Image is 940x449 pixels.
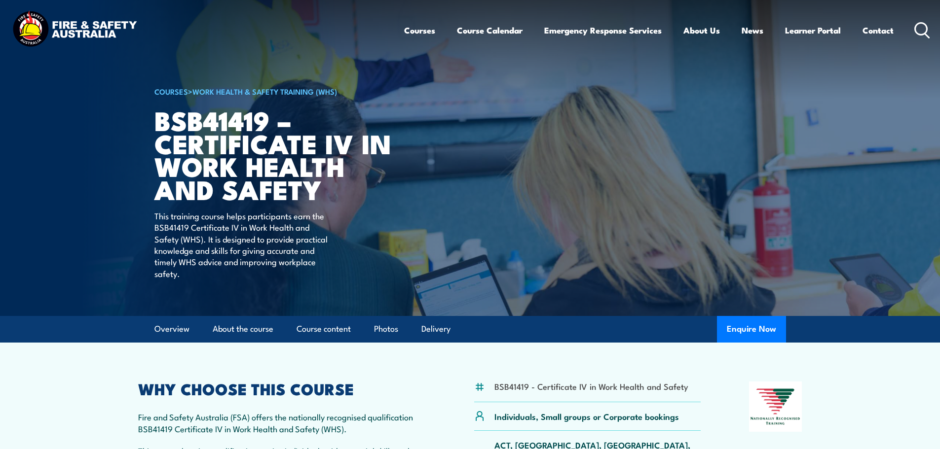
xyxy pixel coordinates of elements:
[863,17,894,43] a: Contact
[154,85,398,97] h6: >
[374,316,398,342] a: Photos
[742,17,763,43] a: News
[154,86,188,97] a: COURSES
[494,380,688,392] li: BSB41419 - Certificate IV in Work Health and Safety
[717,316,786,343] button: Enquire Now
[785,17,841,43] a: Learner Portal
[154,210,335,279] p: This training course helps participants earn the BSB41419 Certificate IV in Work Health and Safet...
[192,86,337,97] a: Work Health & Safety Training (WHS)
[154,108,398,201] h1: BSB41419 – Certificate IV in Work Health and Safety
[154,316,189,342] a: Overview
[494,411,679,422] p: Individuals, Small groups or Corporate bookings
[683,17,720,43] a: About Us
[404,17,435,43] a: Courses
[138,381,426,395] h2: WHY CHOOSE THIS COURSE
[544,17,662,43] a: Emergency Response Services
[213,316,273,342] a: About the course
[138,411,426,434] p: Fire and Safety Australia (FSA) offers the nationally recognised qualification BSB41419 Certifica...
[749,381,802,432] img: Nationally Recognised Training logo.
[457,17,523,43] a: Course Calendar
[421,316,451,342] a: Delivery
[297,316,351,342] a: Course content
